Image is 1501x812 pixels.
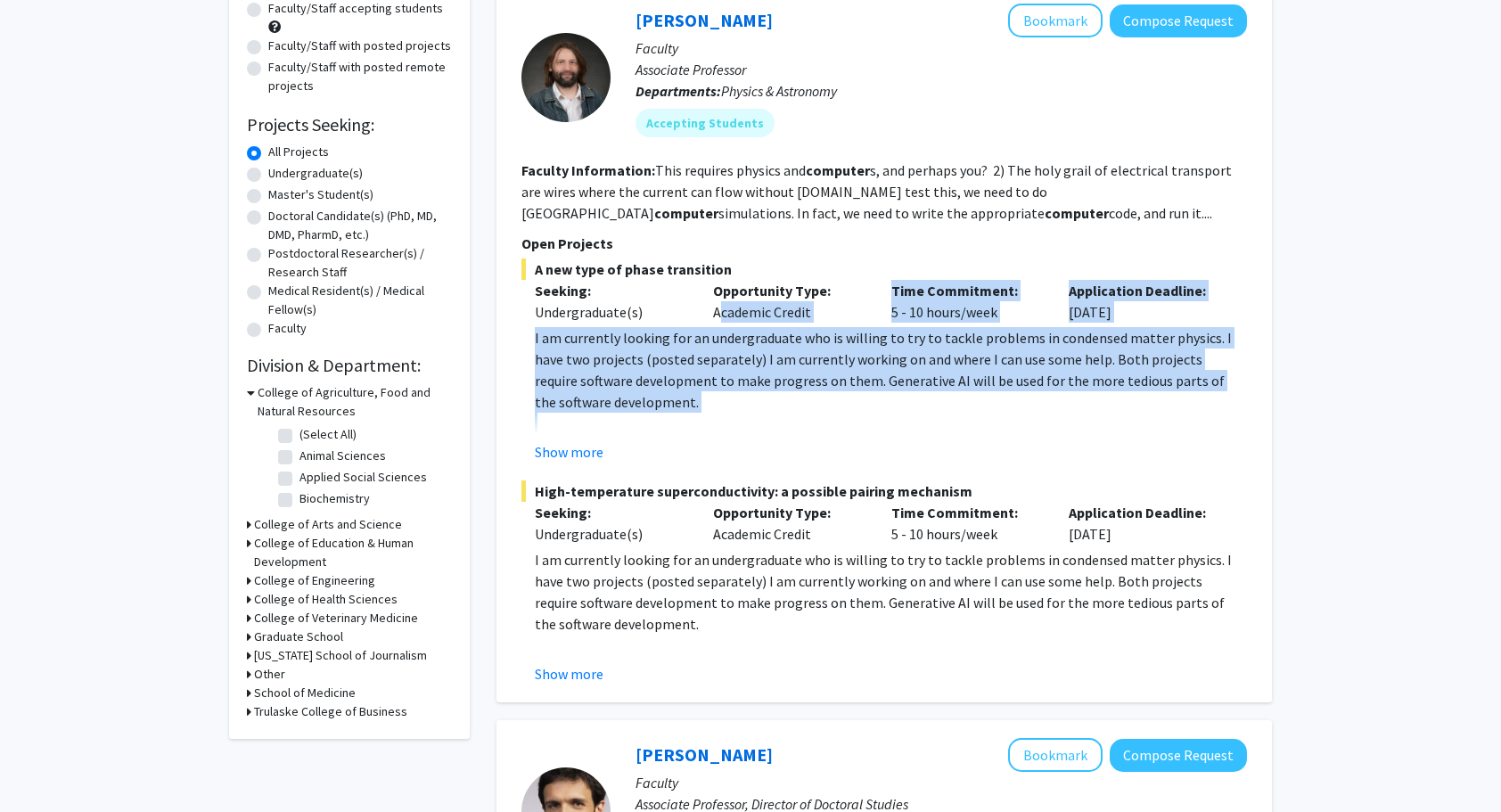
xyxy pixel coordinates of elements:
[268,244,452,282] label: Postdoctoral Researcher(s) / Research Staff
[878,502,1056,545] div: 5 - 10 hours/week
[636,772,1247,793] p: Faculty
[535,549,1247,635] p: I am currently looking for an undergraduate who is willing to try to tackle problems in condensed...
[535,441,603,463] button: Show more
[268,164,363,183] label: Undergraduate(s)
[535,301,686,323] div: Undergraduate(s)
[636,82,721,100] b: Departments:
[1069,280,1220,301] p: Application Deadline:
[254,627,343,646] h3: Graduate School
[636,109,775,137] mat-chip: Accepting Students
[636,743,773,766] a: [PERSON_NAME]
[254,515,402,534] h3: College of Arts and Science
[254,702,407,721] h3: Trulaske College of Business
[1008,738,1103,772] button: Add David Kaplan to Bookmarks
[13,732,76,799] iframe: Chat
[254,684,356,702] h3: School of Medicine
[636,59,1247,80] p: Associate Professor
[299,425,357,444] label: (Select All)
[721,82,837,100] span: Physics & Astronomy
[806,161,870,179] b: computer
[268,207,452,244] label: Doctoral Candidate(s) (PhD, MD, DMD, PharmD, etc.)
[254,609,418,627] h3: College of Veterinary Medicine
[535,280,686,301] p: Seeking:
[636,37,1247,59] p: Faculty
[1055,502,1234,545] div: [DATE]
[268,143,329,161] label: All Projects
[299,489,370,508] label: Biochemistry
[1055,280,1234,323] div: [DATE]
[268,58,452,95] label: Faculty/Staff with posted remote projects
[700,280,878,323] div: Academic Credit
[254,534,452,571] h3: College of Education & Human Development
[535,523,686,545] div: Undergraduate(s)
[299,447,386,465] label: Animal Sciences
[1110,739,1247,772] button: Compose Request to David Kaplan
[268,37,451,55] label: Faculty/Staff with posted projects
[254,571,375,590] h3: College of Engineering
[254,665,285,684] h3: Other
[1008,4,1103,37] button: Add Wouter Montfrooij to Bookmarks
[268,319,307,338] label: Faculty
[521,480,1247,502] span: High-temperature superconductivity: a possible pairing mechanism
[700,502,878,545] div: Academic Credit
[1045,204,1109,222] b: computer
[521,161,655,179] b: Faculty Information:
[878,280,1056,323] div: 5 - 10 hours/week
[535,502,686,523] p: Seeking:
[299,468,427,487] label: Applied Social Sciences
[521,258,1247,280] span: A new type of phase transition
[254,646,427,665] h3: [US_STATE] School of Journalism
[535,327,1247,413] p: I am currently looking for an undergraduate who is willing to try to tackle problems in condensed...
[521,161,1232,222] fg-read-more: This requires physics and s, and perhaps you? 2) The holy grail of electrical transport are wires...
[1110,4,1247,37] button: Compose Request to Wouter Montfrooij
[254,590,398,609] h3: College of Health Sciences
[535,663,603,685] button: Show more
[268,282,452,319] label: Medical Resident(s) / Medical Fellow(s)
[713,502,865,523] p: Opportunity Type:
[713,280,865,301] p: Opportunity Type:
[636,9,773,31] a: [PERSON_NAME]
[247,355,452,376] h2: Division & Department:
[268,185,373,204] label: Master's Student(s)
[521,233,1247,254] p: Open Projects
[654,204,718,222] b: computer
[1069,502,1220,523] p: Application Deadline:
[247,114,452,135] h2: Projects Seeking:
[891,280,1043,301] p: Time Commitment:
[891,502,1043,523] p: Time Commitment:
[258,383,452,421] h3: College of Agriculture, Food and Natural Resources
